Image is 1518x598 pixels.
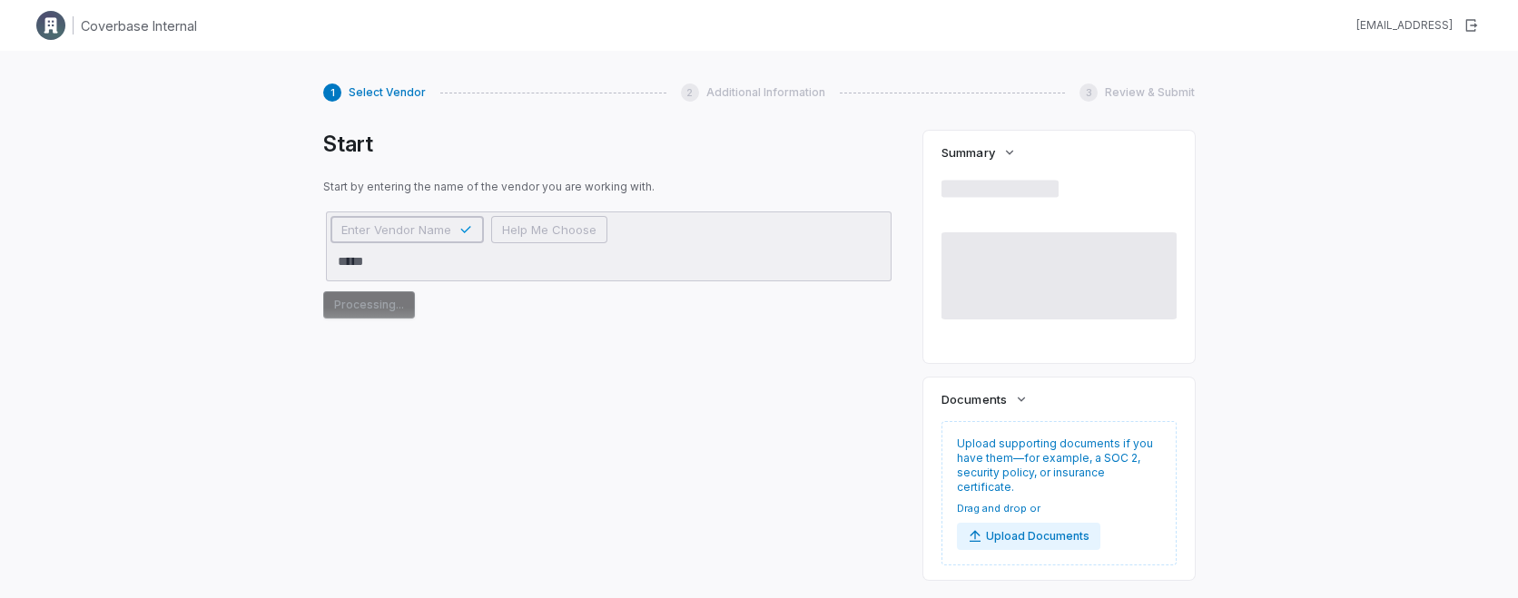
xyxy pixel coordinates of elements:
[957,523,1100,550] button: Upload Documents
[36,11,65,40] img: Clerk Logo
[941,144,994,161] span: Summary
[957,502,1100,515] span: Drag and drop or
[323,83,341,102] div: 1
[706,85,825,100] span: Additional Information
[323,131,894,158] h1: Start
[349,85,426,100] span: Select Vendor
[1356,18,1453,33] div: [EMAIL_ADDRESS]
[936,136,1021,169] button: Summary
[81,16,197,35] h1: Coverbase Internal
[1079,83,1098,102] div: 3
[941,421,1177,565] div: Upload supporting documents if you have them—for example, a SOC 2, security policy, or insurance ...
[681,83,699,102] div: 2
[323,180,894,194] span: Start by entering the name of the vendor you are working with.
[941,391,1006,407] span: Documents
[936,383,1033,416] button: Documents
[1105,85,1195,100] span: Review & Submit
